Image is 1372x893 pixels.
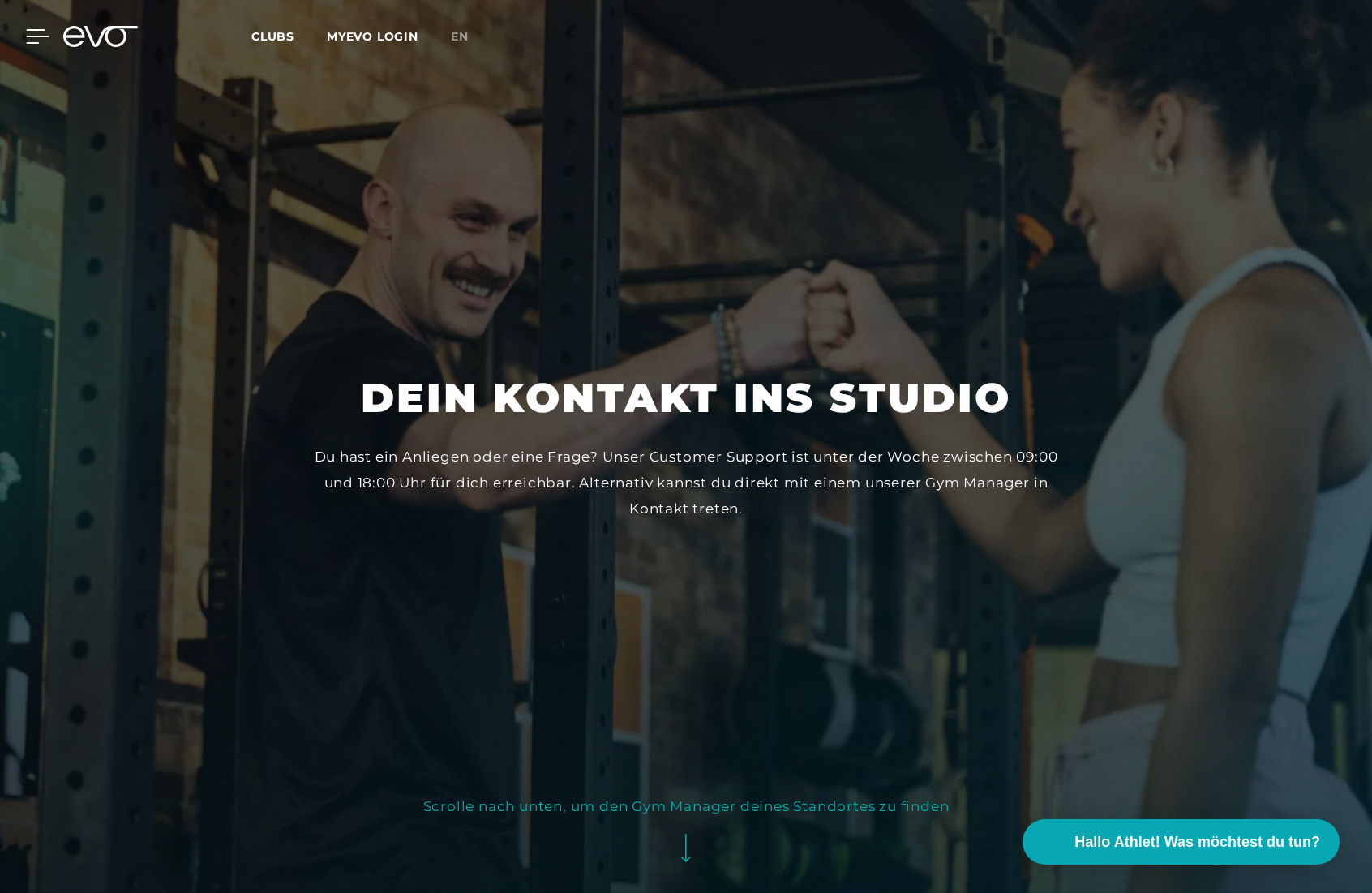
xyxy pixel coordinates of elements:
span: Clubs [251,29,294,44]
button: Hallo Athlet! Was möchtest du tun? [1023,819,1340,865]
a: MYEVO LOGIN [327,29,418,44]
button: Scrolle nach unten, um den Gym Manager deines Standortes zu finden [423,793,950,877]
a: Clubs [251,28,327,44]
h1: Dein Kontakt ins Studio [361,371,1011,424]
div: Du hast ein Anliegen oder eine Frage? Unser Customer Support ist unter der Woche zwischen 09:00 u... [307,444,1065,522]
span: Hallo Athlet! Was möchtest du tun? [1074,831,1320,853]
span: en [451,29,469,44]
a: en [451,28,488,46]
div: Scrolle nach unten, um den Gym Manager deines Standortes zu finden [423,793,950,819]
